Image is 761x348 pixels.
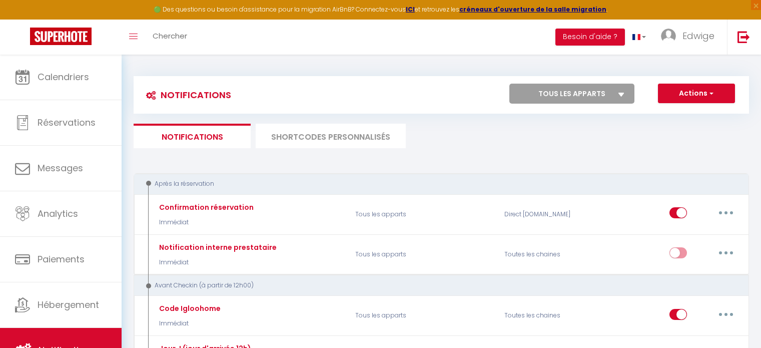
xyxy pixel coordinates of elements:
span: Réservations [38,116,96,129]
div: Toutes les chaines [498,240,597,269]
p: Immédiat [157,258,277,267]
div: Code Igloohome [157,303,221,314]
li: Notifications [134,124,251,148]
li: SHORTCODES PERSONNALISÉS [256,124,406,148]
span: Calendriers [38,71,89,83]
div: Avant Checkin (à partir de 12h00) [143,281,728,290]
span: Analytics [38,207,78,220]
span: Hébergement [38,298,99,311]
span: Paiements [38,253,85,265]
div: Notification interne prestataire [157,242,277,253]
div: Toutes les chaines [498,301,597,330]
button: Besoin d'aide ? [555,29,625,46]
p: Tous les apparts [349,301,498,330]
h3: Notifications [141,84,231,106]
span: Edwige [682,30,714,42]
img: Super Booking [30,28,92,45]
span: Messages [38,162,83,174]
p: Immédiat [157,319,221,328]
p: Tous les apparts [349,240,498,269]
a: créneaux d'ouverture de la salle migration [459,5,606,14]
a: ... Edwige [653,20,727,55]
p: Immédiat [157,218,254,227]
p: Tous les apparts [349,200,498,229]
a: Chercher [145,20,195,55]
div: Confirmation réservation [157,202,254,213]
div: Après la réservation [143,179,728,189]
img: ... [661,29,676,44]
img: logout [737,31,750,43]
span: Chercher [153,31,187,41]
button: Actions [658,84,735,104]
div: Direct [DOMAIN_NAME] [498,200,597,229]
a: ICI [406,5,415,14]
